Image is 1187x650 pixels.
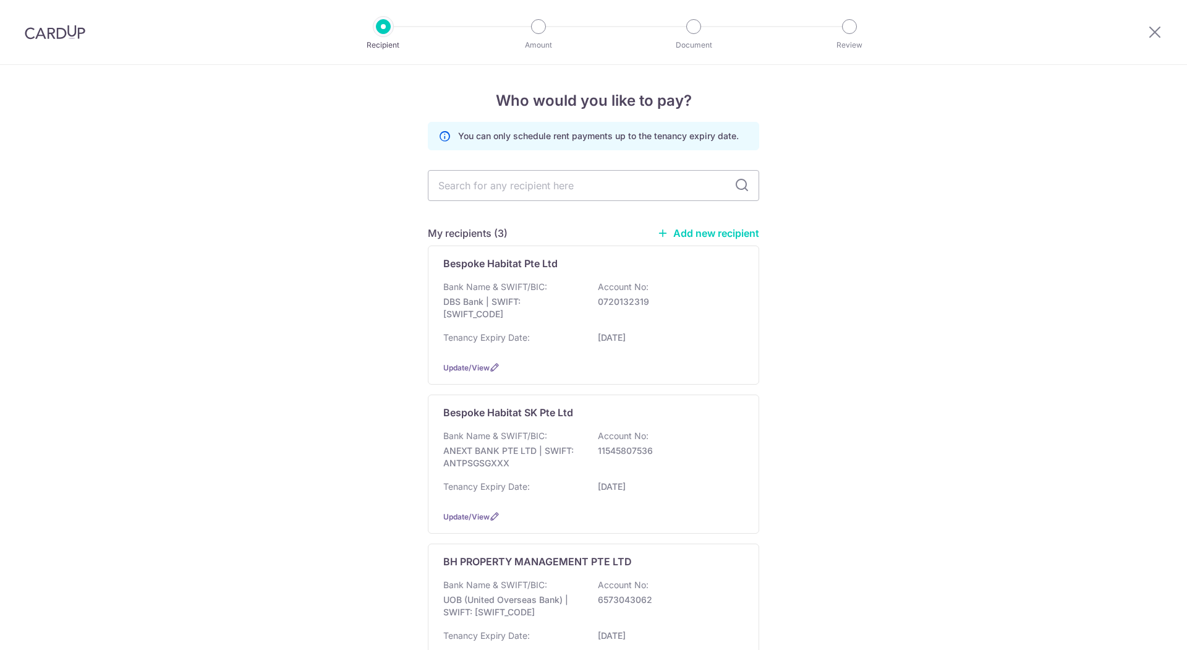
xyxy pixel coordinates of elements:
p: Bespoke Habitat Pte Ltd [443,256,558,271]
input: Search for any recipient here [428,170,759,201]
p: [DATE] [598,481,736,493]
p: Account No: [598,579,649,591]
p: ANEXT BANK PTE LTD | SWIFT: ANTPSGSGXXX [443,445,582,469]
p: 0720132319 [598,296,736,308]
p: Document [648,39,739,51]
a: Update/View [443,363,490,372]
h5: My recipients (3) [428,226,508,241]
p: BH PROPERTY MANAGEMENT PTE LTD [443,554,632,569]
p: Tenancy Expiry Date: [443,331,530,344]
p: Bank Name & SWIFT/BIC: [443,281,547,293]
h4: Who would you like to pay? [428,90,759,112]
p: Bank Name & SWIFT/BIC: [443,430,547,442]
p: 6573043062 [598,594,736,606]
p: Bespoke Habitat SK Pte Ltd [443,405,573,420]
p: DBS Bank | SWIFT: [SWIFT_CODE] [443,296,582,320]
p: You can only schedule rent payments up to the tenancy expiry date. [458,130,739,142]
p: Tenancy Expiry Date: [443,630,530,642]
a: Add new recipient [657,227,759,239]
iframe: Opens a widget where you can find more information [1107,613,1175,644]
p: UOB (United Overseas Bank) | SWIFT: [SWIFT_CODE] [443,594,582,618]
p: Account No: [598,430,649,442]
p: [DATE] [598,331,736,344]
p: Review [804,39,895,51]
p: Bank Name & SWIFT/BIC: [443,579,547,591]
a: Update/View [443,512,490,521]
p: 11545807536 [598,445,736,457]
p: Account No: [598,281,649,293]
p: Amount [493,39,584,51]
p: Tenancy Expiry Date: [443,481,530,493]
p: Recipient [338,39,429,51]
p: [DATE] [598,630,736,642]
img: CardUp [25,25,85,40]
